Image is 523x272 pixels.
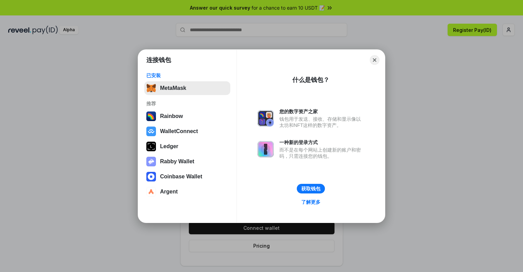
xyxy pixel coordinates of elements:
img: svg+xml,%3Csvg%20xmlns%3D%22http%3A%2F%2Fwww.w3.org%2F2000%2Fsvg%22%20fill%3D%22none%22%20viewBox... [257,141,274,157]
button: 获取钱包 [297,184,325,193]
div: Ledger [160,143,178,150]
div: 钱包用于发送、接收、存储和显示像以太坊和NFT这样的数字资产。 [279,116,364,128]
img: svg+xml,%3Csvg%20width%3D%2228%22%20height%3D%2228%22%20viewBox%3D%220%200%2028%2028%22%20fill%3D... [146,187,156,197]
div: 了解更多 [301,199,320,205]
div: Rabby Wallet [160,158,194,165]
button: Rainbow [144,109,230,123]
div: 已安装 [146,72,228,79]
img: svg+xml,%3Csvg%20width%3D%2228%22%20height%3D%2228%22%20viewBox%3D%220%200%2028%2028%22%20fill%3D... [146,127,156,136]
div: MetaMask [160,85,186,91]
div: 推荐 [146,100,228,107]
button: Argent [144,185,230,199]
div: 而不是在每个网站上创建新的账户和密码，只需连接您的钱包。 [279,147,364,159]
img: svg+xml,%3Csvg%20width%3D%22120%22%20height%3D%22120%22%20viewBox%3D%220%200%20120%20120%22%20fil... [146,111,156,121]
div: 获取钱包 [301,186,320,192]
img: svg+xml,%3Csvg%20xmlns%3D%22http%3A%2F%2Fwww.w3.org%2F2000%2Fsvg%22%20fill%3D%22none%22%20viewBox... [257,110,274,127]
img: svg+xml,%3Csvg%20xmlns%3D%22http%3A%2F%2Fwww.w3.org%2F2000%2Fsvg%22%20width%3D%2228%22%20height%3... [146,142,156,151]
button: Ledger [144,140,230,153]
button: Coinbase Wallet [144,170,230,184]
div: Argent [160,189,178,195]
button: WalletConnect [144,125,230,138]
div: 一种新的登录方式 [279,139,364,145]
div: 什么是钱包？ [292,76,329,84]
button: Close [370,55,379,65]
h1: 连接钱包 [146,56,171,64]
a: 了解更多 [297,198,325,206]
img: svg+xml,%3Csvg%20width%3D%2228%22%20height%3D%2228%22%20viewBox%3D%220%200%2028%2028%22%20fill%3D... [146,172,156,181]
div: Coinbase Wallet [160,174,202,180]
button: MetaMask [144,81,230,95]
div: WalletConnect [160,128,198,134]
button: Rabby Wallet [144,155,230,168]
div: 您的数字资产之家 [279,108,364,115]
img: svg+xml,%3Csvg%20xmlns%3D%22http%3A%2F%2Fwww.w3.org%2F2000%2Fsvg%22%20fill%3D%22none%22%20viewBox... [146,157,156,166]
img: svg+xml,%3Csvg%20fill%3D%22none%22%20height%3D%2233%22%20viewBox%3D%220%200%2035%2033%22%20width%... [146,83,156,93]
div: Rainbow [160,113,183,119]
